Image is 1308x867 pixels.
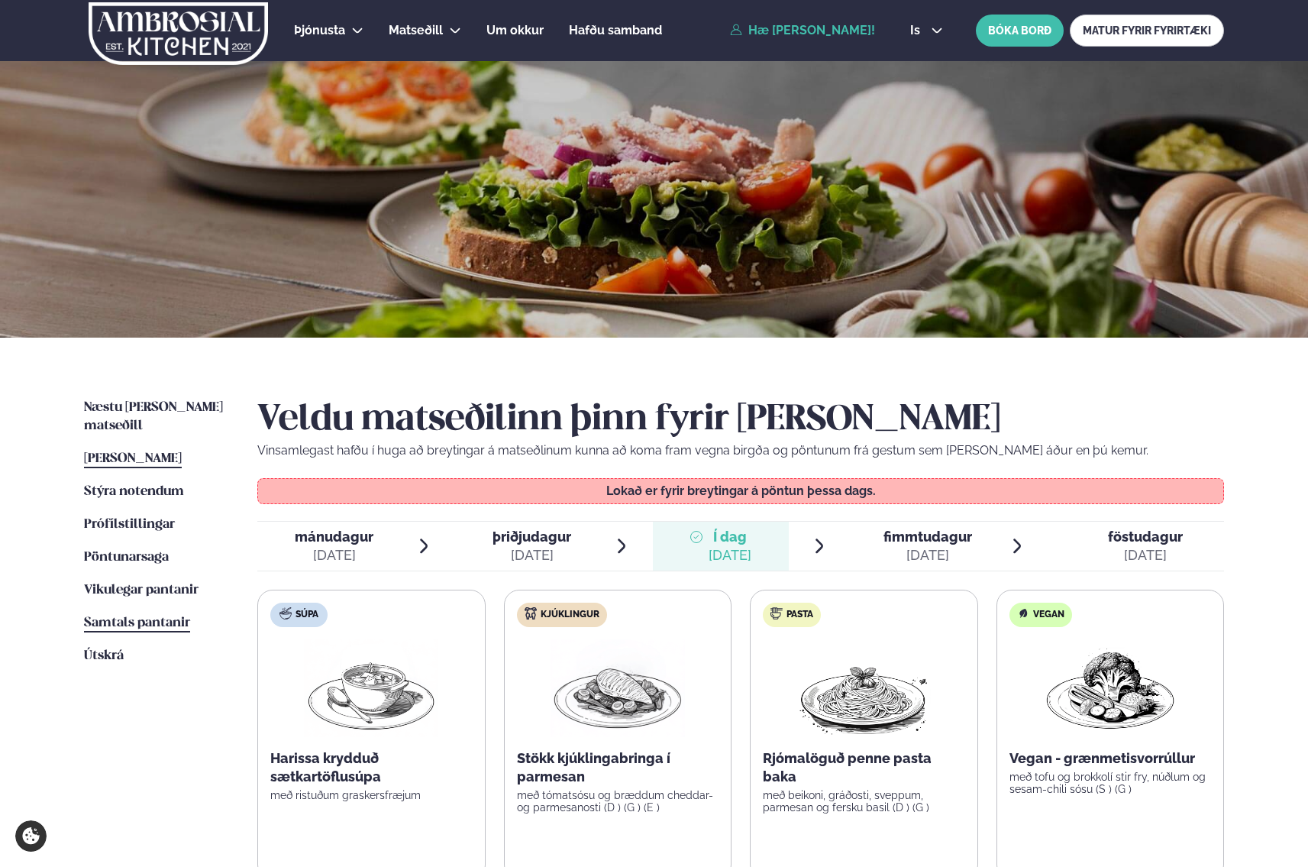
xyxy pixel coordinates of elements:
span: Pasta [786,609,813,621]
span: Útskrá [84,649,124,662]
div: [DATE] [493,546,571,565]
span: Í dag [709,528,751,546]
span: Um okkur [486,23,544,37]
img: Vegan.svg [1017,607,1029,620]
a: Hæ [PERSON_NAME]! [730,24,875,37]
a: Vikulegar pantanir [84,581,199,600]
p: Stökk kjúklingabringa í parmesan [517,749,719,786]
a: Næstu [PERSON_NAME] matseðill [84,399,227,435]
span: Pöntunarsaga [84,551,169,564]
span: þriðjudagur [493,529,571,545]
a: Útskrá [84,647,124,665]
span: Vegan [1033,609,1064,621]
button: BÓKA BORÐ [976,15,1064,47]
img: chicken.svg [525,607,537,620]
span: [PERSON_NAME] [84,452,182,465]
img: Spagetti.png [796,639,931,737]
div: [DATE] [1108,546,1183,565]
a: Cookie settings [15,820,47,852]
span: Samtals pantanir [84,616,190,629]
span: Kjúklingur [541,609,599,621]
span: Súpa [296,609,318,621]
a: Þjónusta [294,21,345,40]
div: [DATE] [709,546,751,565]
button: is [898,24,955,37]
a: Samtals pantanir [84,614,190,632]
img: soup.svg [279,607,292,620]
span: fimmtudagur [883,529,972,545]
img: logo [87,2,270,65]
p: Vegan - grænmetisvorrúllur [1009,749,1212,768]
a: Stýra notendum [84,483,184,501]
div: [DATE] [295,546,373,565]
img: pasta.svg [770,607,783,620]
span: föstudagur [1108,529,1183,545]
p: Harissa krydduð sætkartöflusúpa [270,749,473,786]
img: Vegan.png [1043,639,1177,737]
span: Vikulegar pantanir [84,584,199,597]
p: með ristuðum graskersfræjum [270,789,473,801]
p: Rjómalöguð penne pasta baka [763,749,965,786]
span: is [910,24,925,37]
img: Soup.png [304,639,438,737]
p: með beikoni, gráðosti, sveppum, parmesan og fersku basil (D ) (G ) [763,789,965,814]
p: Vinsamlegast hafðu í huga að breytingar á matseðlinum kunna að koma fram vegna birgða og pöntunum... [257,442,1224,460]
span: Næstu [PERSON_NAME] matseðill [84,401,223,432]
div: [DATE] [883,546,972,565]
a: Matseðill [389,21,443,40]
span: Matseðill [389,23,443,37]
p: með tofu og brokkolí stir fry, núðlum og sesam-chili sósu (S ) (G ) [1009,771,1212,795]
a: Hafðu samband [569,21,662,40]
a: Pöntunarsaga [84,548,169,567]
img: Chicken-breast.png [551,639,685,737]
a: [PERSON_NAME] [84,450,182,468]
span: Prófílstillingar [84,518,175,531]
a: Prófílstillingar [84,516,175,534]
a: MATUR FYRIR FYRIRTÆKI [1070,15,1224,47]
a: Um okkur [486,21,544,40]
p: með tómatsósu og bræddum cheddar- og parmesanosti (D ) (G ) (E ) [517,789,719,814]
span: mánudagur [295,529,373,545]
span: Hafðu samband [569,23,662,37]
span: Stýra notendum [84,485,184,498]
p: Lokað er fyrir breytingar á pöntun þessa dags. [273,485,1209,497]
h2: Veldu matseðilinn þinn fyrir [PERSON_NAME] [257,399,1224,442]
span: Þjónusta [294,23,345,37]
